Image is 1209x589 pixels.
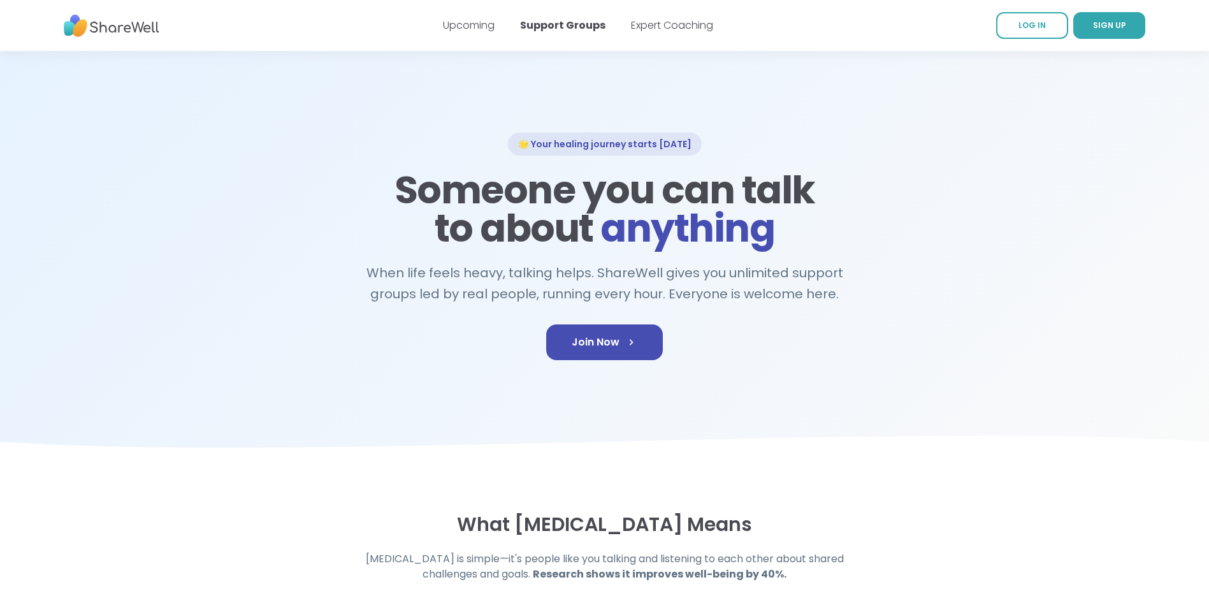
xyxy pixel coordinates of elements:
span: SIGN UP [1093,20,1126,31]
h3: What [MEDICAL_DATA] Means [319,513,890,536]
a: Support Groups [520,18,605,33]
h2: When life feels heavy, talking helps. ShareWell gives you unlimited support groups led by real pe... [360,263,850,304]
a: LOG IN [996,12,1068,39]
strong: Research shows it improves well-being by 40%. [533,567,786,581]
img: ShareWell Nav Logo [64,8,159,43]
a: Join Now [546,324,663,360]
a: Upcoming [443,18,495,33]
a: SIGN UP [1073,12,1145,39]
a: Expert Coaching [631,18,713,33]
span: Join Now [572,335,637,350]
span: anything [600,201,774,255]
h4: [MEDICAL_DATA] is simple—it's people like you talking and listening to each other about shared ch... [360,551,850,582]
span: LOG IN [1018,20,1046,31]
h1: Someone you can talk to about [391,171,819,247]
div: 🌟 Your healing journey starts [DATE] [508,133,702,156]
